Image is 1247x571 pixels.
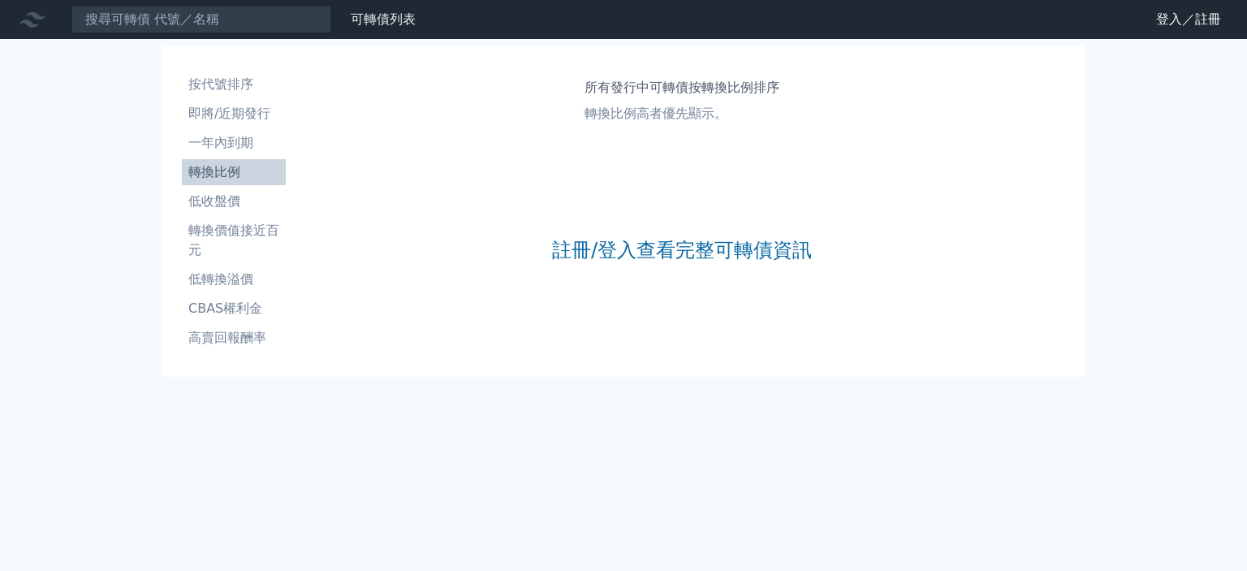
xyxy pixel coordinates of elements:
[182,299,286,318] li: CBAS權利金
[182,328,286,348] li: 高賣回報酬率
[552,237,812,263] a: 註冊/登入查看完整可轉債資訊
[182,75,286,94] li: 按代號排序
[182,159,286,185] a: 轉換比例
[182,296,286,322] a: CBAS權利金
[182,162,286,182] li: 轉換比例
[182,221,286,260] li: 轉換價值接近百元
[182,270,286,289] li: 低轉換溢價
[182,130,286,156] a: 一年內到期
[182,218,286,263] a: 轉換價值接近百元
[71,6,331,33] input: 搜尋可轉債 代號／名稱
[182,192,286,211] li: 低收盤價
[1143,6,1234,32] a: 登入／註冊
[182,71,286,97] a: 按代號排序
[182,266,286,292] a: 低轉換溢價
[182,101,286,127] a: 即將/近期發行
[182,325,286,351] a: 高賣回報酬率
[182,104,286,123] li: 即將/近期發行
[182,188,286,214] a: 低收盤價
[585,78,779,97] h1: 所有發行中可轉債按轉換比例排序
[182,133,286,153] li: 一年內到期
[585,104,779,123] p: 轉換比例高者優先顯示。
[351,11,416,27] a: 可轉債列表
